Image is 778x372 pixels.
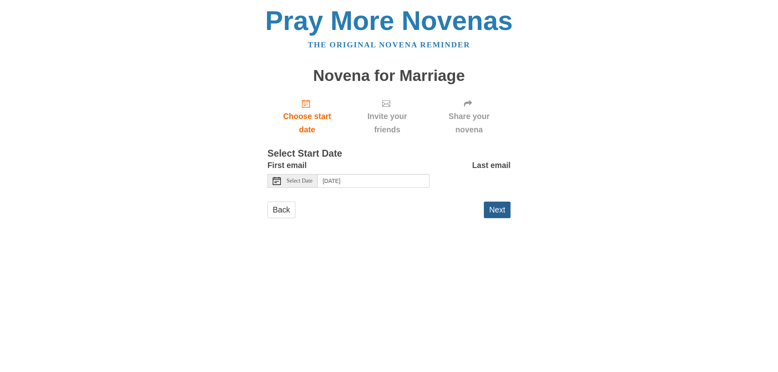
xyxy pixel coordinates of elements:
div: Click "Next" to confirm your start date first. [427,92,511,140]
a: Choose start date [267,92,347,140]
div: Click "Next" to confirm your start date first. [347,92,427,140]
a: The original novena reminder [308,40,470,49]
h1: Novena for Marriage [267,67,511,85]
button: Next [484,202,511,218]
span: Select Date [286,178,312,184]
span: Choose start date [276,110,339,136]
label: First email [267,159,307,172]
a: Back [267,202,295,218]
input: Use the arrow keys to pick a date [318,174,430,188]
h3: Select Start Date [267,149,511,159]
span: Share your novena [436,110,502,136]
span: Invite your friends [355,110,419,136]
a: Pray More Novenas [265,6,513,36]
label: Last email [472,159,511,172]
